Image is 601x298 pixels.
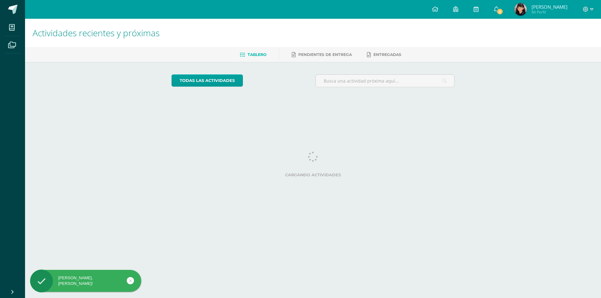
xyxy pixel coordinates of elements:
[316,75,455,87] input: Busca una actividad próxima aquí...
[240,50,266,60] a: Tablero
[532,9,568,15] span: Mi Perfil
[172,74,243,87] a: todas las Actividades
[367,50,401,60] a: Entregadas
[292,50,352,60] a: Pendientes de entrega
[373,52,401,57] span: Entregadas
[496,8,503,15] span: 2
[514,3,527,16] img: 9a96d2dfb09e28ee805cf3d5b303d476.png
[298,52,352,57] span: Pendientes de entrega
[248,52,266,57] span: Tablero
[172,173,455,177] label: Cargando actividades
[30,275,141,286] div: [PERSON_NAME], [PERSON_NAME]!
[532,4,568,10] span: [PERSON_NAME]
[33,27,160,39] span: Actividades recientes y próximas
